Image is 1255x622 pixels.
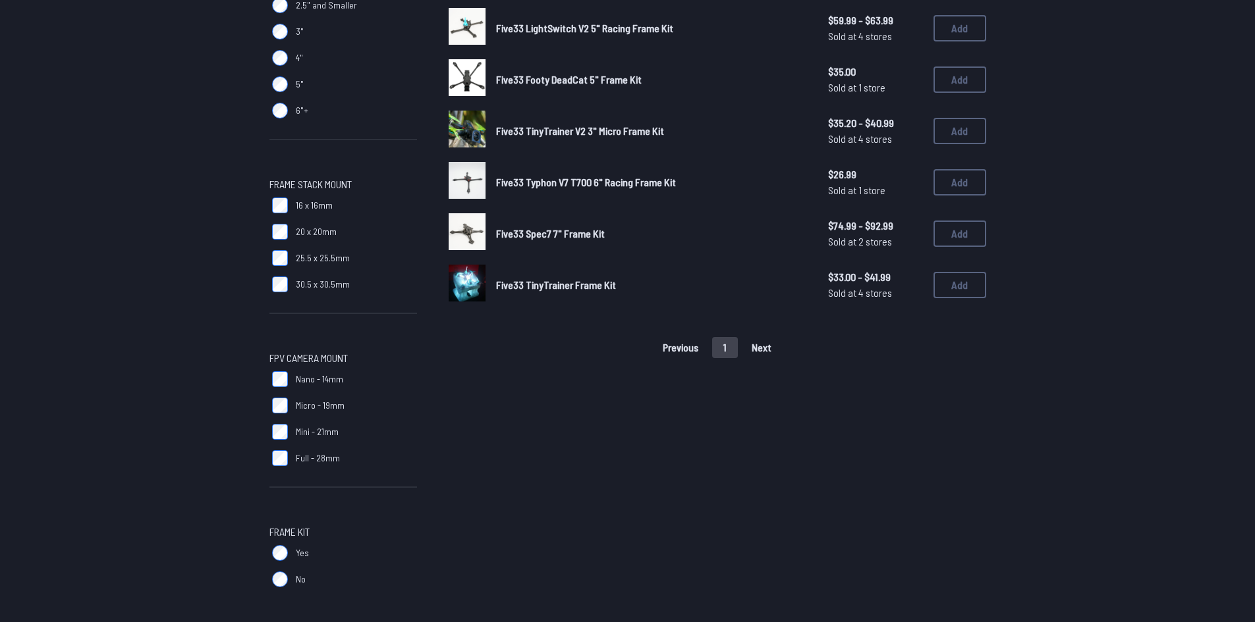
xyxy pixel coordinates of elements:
img: image [449,213,486,250]
span: FPV Camera Mount [269,350,348,366]
span: 30.5 x 30.5mm [296,278,350,291]
span: 6"+ [296,104,308,117]
button: Add [934,66,986,93]
img: image [449,59,486,96]
span: Five33 TinyTrainer Frame Kit [496,278,616,291]
span: Five33 Footy DeadCat 5" Frame Kit [496,73,642,86]
span: No [296,573,306,586]
span: 16 x 16mm [296,199,333,212]
a: Five33 Footy DeadCat 5" Frame Kit [496,72,807,88]
button: Add [934,272,986,298]
input: 3" [272,24,288,39]
span: $59.99 - $63.99 [828,13,923,28]
span: Frame Stack Mount [269,176,352,192]
a: image [449,162,486,203]
span: $35.00 [828,64,923,80]
span: Sold at 1 store [828,182,923,198]
input: No [272,571,288,587]
span: 25.5 x 25.5mm [296,251,350,265]
span: $33.00 - $41.99 [828,269,923,285]
input: Full - 28mm [272,450,288,466]
span: Micro - 19mm [296,399,345,412]
input: 4" [272,50,288,66]
a: image [449,8,486,49]
span: 5" [296,78,304,91]
input: 20 x 20mm [272,224,288,240]
span: Full - 28mm [296,452,340,465]
img: image [449,265,486,301]
button: Add [934,118,986,144]
img: image [449,162,486,199]
span: 20 x 20mm [296,225,337,238]
span: Mini - 21mm [296,425,339,438]
a: Five33 LightSwitch V2 5" Racing Frame Kit [496,20,807,36]
a: image [449,265,486,305]
span: Five33 Typhon V7 T700 6" Racing Frame Kit [496,176,676,188]
a: Five33 Typhon V7 T700 6" Racing Frame Kit [496,174,807,190]
button: Add [934,169,986,195]
span: Frame Kit [269,524,310,540]
span: Sold at 4 stores [828,285,923,301]
span: Sold at 1 store [828,80,923,95]
a: Five33 TinyTrainer V2 3" Micro Frame Kit [496,123,807,139]
img: image [449,111,486,147]
a: image [449,111,486,151]
input: 5" [272,76,288,92]
span: $35.20 - $40.99 [828,115,923,131]
a: image [449,213,486,254]
span: Sold at 4 stores [828,28,923,44]
button: Add [934,15,986,41]
a: image [449,59,486,100]
input: Yes [272,545,288,561]
input: Nano - 14mm [272,371,288,387]
span: Nano - 14mm [296,373,343,386]
img: image [449,8,486,45]
a: Five33 Spec7 7" Frame Kit [496,226,807,242]
button: 1 [712,337,738,358]
span: Yes [296,546,309,559]
span: 3" [296,25,304,38]
button: Add [934,220,986,247]
span: Five33 TinyTrainer V2 3" Micro Frame Kit [496,124,664,137]
span: $74.99 - $92.99 [828,218,923,234]
input: 25.5 x 25.5mm [272,250,288,266]
span: Sold at 2 stores [828,234,923,249]
input: Micro - 19mm [272,398,288,413]
span: Five33 LightSwitch V2 5" Racing Frame Kit [496,22,673,34]
input: 30.5 x 30.5mm [272,276,288,292]
input: Mini - 21mm [272,424,288,440]
span: Sold at 4 stores [828,131,923,147]
input: 6"+ [272,103,288,118]
a: Five33 TinyTrainer Frame Kit [496,277,807,293]
span: 4" [296,51,303,65]
span: $26.99 [828,167,923,182]
span: Five33 Spec7 7" Frame Kit [496,227,605,240]
input: 16 x 16mm [272,197,288,213]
